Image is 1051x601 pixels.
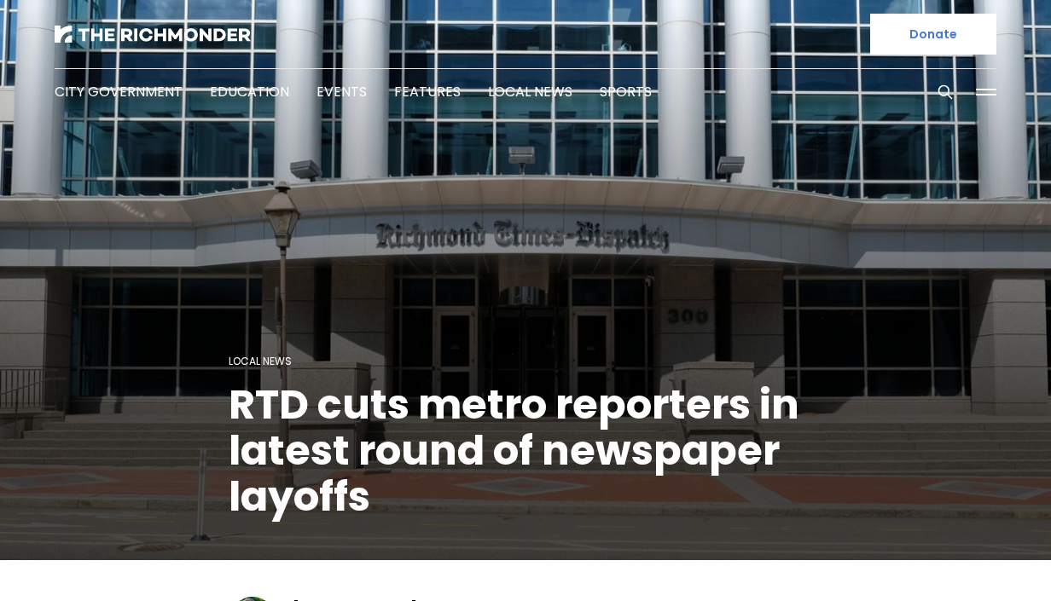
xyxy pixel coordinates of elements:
[394,82,461,101] a: Features
[488,82,572,101] a: Local News
[55,26,251,43] img: The Richmonder
[229,382,822,520] h1: RTD cuts metro reporters in latest round of newspaper layoffs
[932,79,958,105] button: Search this site
[229,354,292,368] a: Local News
[55,82,183,101] a: City Government
[870,14,996,55] a: Donate
[600,82,652,101] a: Sports
[210,82,289,101] a: Education
[906,517,1051,601] iframe: portal-trigger
[316,82,367,101] a: Events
